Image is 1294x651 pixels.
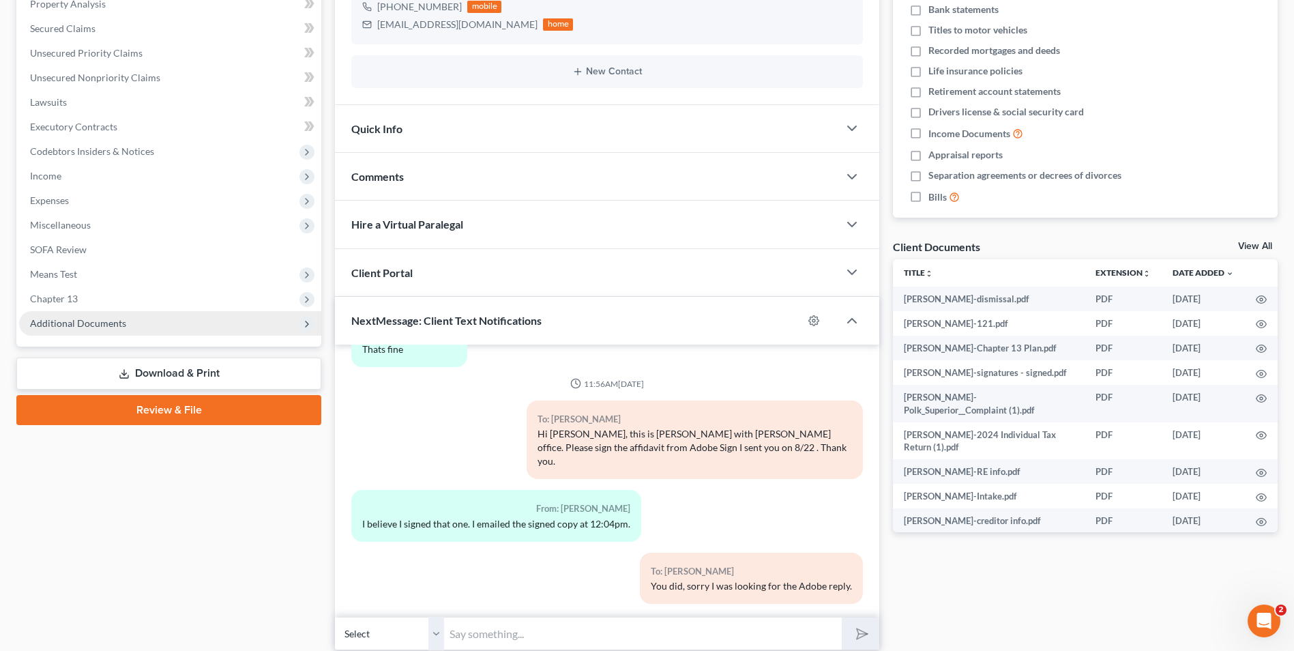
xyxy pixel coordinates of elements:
td: [DATE] [1162,311,1245,336]
td: [PERSON_NAME]-121.pdf [893,311,1085,336]
td: [DATE] [1162,287,1245,311]
td: [DATE] [1162,422,1245,460]
span: Hire a Virtual Paralegal [351,218,463,231]
button: New Contact [362,66,852,77]
iframe: Intercom live chat [1248,605,1280,637]
a: Download & Print [16,358,321,390]
span: Unsecured Priority Claims [30,47,143,59]
a: Extensionunfold_more [1096,267,1151,278]
div: Thats fine [362,343,456,356]
td: [DATE] [1162,508,1245,533]
td: PDF [1085,311,1162,336]
a: Executory Contracts [19,115,321,139]
span: Bank statements [928,3,999,16]
td: [DATE] [1162,459,1245,484]
div: I believe I signed that one. I emailed the signed copy at 12:04pm. [362,517,630,531]
div: home [543,18,573,31]
div: [EMAIL_ADDRESS][DOMAIN_NAME] [377,18,538,31]
td: PDF [1085,484,1162,508]
td: [PERSON_NAME]-2024 Individual Tax Return (1).pdf [893,422,1085,460]
span: Retirement account statements [928,85,1061,98]
span: Recorded mortgages and deeds [928,44,1060,57]
span: SOFA Review [30,244,87,255]
td: PDF [1085,385,1162,422]
td: [DATE] [1162,385,1245,422]
span: Expenses [30,194,69,206]
div: 11:56AM[DATE] [351,378,863,390]
td: PDF [1085,336,1162,360]
a: Review & File [16,395,321,425]
span: Client Portal [351,266,413,279]
span: Means Test [30,268,77,280]
td: PDF [1085,459,1162,484]
div: mobile [467,1,501,13]
span: Chapter 13 [30,293,78,304]
td: [DATE] [1162,360,1245,385]
i: expand_more [1226,270,1234,278]
span: Drivers license & social security card [928,105,1084,119]
div: To: [PERSON_NAME] [538,411,852,427]
span: Executory Contracts [30,121,117,132]
a: Lawsuits [19,90,321,115]
div: Hi [PERSON_NAME], this is [PERSON_NAME] with [PERSON_NAME] office. Please sign the affidavit from... [538,427,852,468]
span: Miscellaneous [30,219,91,231]
span: Income [30,170,61,182]
i: unfold_more [925,270,933,278]
span: Additional Documents [30,317,126,329]
a: Unsecured Nonpriority Claims [19,66,321,90]
span: Bills [928,190,947,204]
a: View All [1238,242,1272,251]
a: Titleunfold_more [904,267,933,278]
td: [DATE] [1162,336,1245,360]
td: [PERSON_NAME]-Polk_Superior__Complaint (1).pdf [893,385,1085,422]
span: Income Documents [928,127,1010,141]
span: Codebtors Insiders & Notices [30,145,154,157]
span: Secured Claims [30,23,95,34]
td: [PERSON_NAME]-RE info.pdf [893,459,1085,484]
td: [DATE] [1162,484,1245,508]
td: [PERSON_NAME]-Chapter 13 Plan.pdf [893,336,1085,360]
div: Client Documents [893,240,980,254]
span: Separation agreements or decrees of divorces [928,169,1121,182]
a: Date Added expand_more [1173,267,1234,278]
span: NextMessage: Client Text Notifications [351,314,542,327]
a: Secured Claims [19,16,321,41]
span: Quick Info [351,122,402,135]
span: Appraisal reports [928,148,1003,162]
i: unfold_more [1143,270,1151,278]
span: Life insurance policies [928,64,1023,78]
td: [PERSON_NAME]-dismissal.pdf [893,287,1085,311]
span: 2 [1276,605,1286,616]
span: Titles to motor vehicles [928,23,1027,37]
span: Unsecured Nonpriority Claims [30,72,160,83]
td: PDF [1085,422,1162,460]
td: PDF [1085,508,1162,533]
td: PDF [1085,360,1162,385]
div: You did, sorry I was looking for the Adobe reply. [651,579,852,593]
input: Say something... [444,617,842,650]
td: [PERSON_NAME]-signatures - signed.pdf [893,360,1085,385]
a: Unsecured Priority Claims [19,41,321,66]
a: SOFA Review [19,237,321,262]
span: Comments [351,170,404,183]
div: From: [PERSON_NAME] [362,501,630,517]
span: Lawsuits [30,96,67,108]
td: [PERSON_NAME]-creditor info.pdf [893,508,1085,533]
td: PDF [1085,287,1162,311]
div: To: [PERSON_NAME] [651,564,852,579]
td: [PERSON_NAME]-Intake.pdf [893,484,1085,508]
